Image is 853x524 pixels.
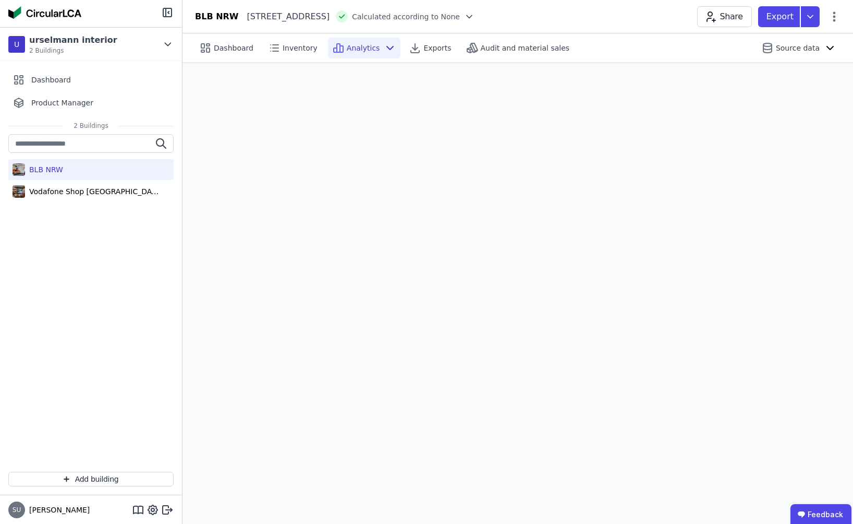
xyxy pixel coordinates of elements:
[697,6,751,27] button: Share
[13,183,25,200] img: Vodafone Shop Nürnberg
[214,43,253,53] span: Dashboard
[8,36,25,53] div: U
[283,43,318,53] span: Inventory
[29,34,117,46] div: urselmann interior
[63,122,118,130] span: 2 Buildings
[25,505,90,515] span: [PERSON_NAME]
[481,43,570,53] span: Audit and material sales
[347,43,380,53] span: Analytics
[8,472,174,486] button: Add building
[31,75,71,85] span: Dashboard
[31,98,93,108] span: Product Manager
[423,43,451,53] span: Exports
[766,10,796,23] p: Export
[13,161,25,178] img: BLB NRW
[8,6,81,19] img: Concular
[352,11,460,22] span: Calculated according to None
[25,164,63,175] div: BLB NRW
[239,10,330,23] div: [STREET_ADDRESS]
[776,43,820,53] span: Source data
[29,46,117,55] span: 2 Buildings
[195,10,239,23] div: BLB NRW
[13,507,21,513] span: SU
[25,186,161,197] div: Vodafone Shop [GEOGRAPHIC_DATA]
